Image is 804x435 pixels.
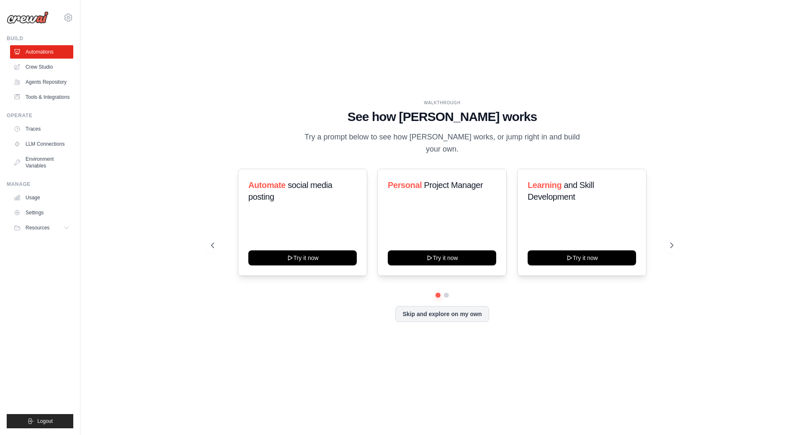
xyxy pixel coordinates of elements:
img: Logo [7,11,49,24]
button: Try it now [248,250,357,265]
a: Tools & Integrations [10,90,73,104]
button: Logout [7,414,73,428]
span: Learning [528,180,562,190]
a: Automations [10,45,73,59]
span: and Skill Development [528,180,594,201]
button: Try it now [528,250,636,265]
a: Usage [10,191,73,204]
div: WALKTHROUGH [211,100,673,106]
button: Resources [10,221,73,234]
a: Environment Variables [10,152,73,172]
button: Try it now [388,250,496,265]
span: Logout [37,418,53,425]
button: Skip and explore on my own [395,306,489,322]
a: Traces [10,122,73,136]
span: Personal [388,180,422,190]
p: Try a prompt below to see how [PERSON_NAME] works, or jump right in and build your own. [301,131,583,156]
span: Project Manager [424,180,483,190]
h1: See how [PERSON_NAME] works [211,109,673,124]
div: Build [7,35,73,42]
div: Manage [7,181,73,188]
div: Operate [7,112,73,119]
a: Agents Repository [10,75,73,89]
span: Automate [248,180,286,190]
a: Settings [10,206,73,219]
span: Resources [26,224,49,231]
a: Crew Studio [10,60,73,74]
a: LLM Connections [10,137,73,151]
span: social media posting [248,180,332,201]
